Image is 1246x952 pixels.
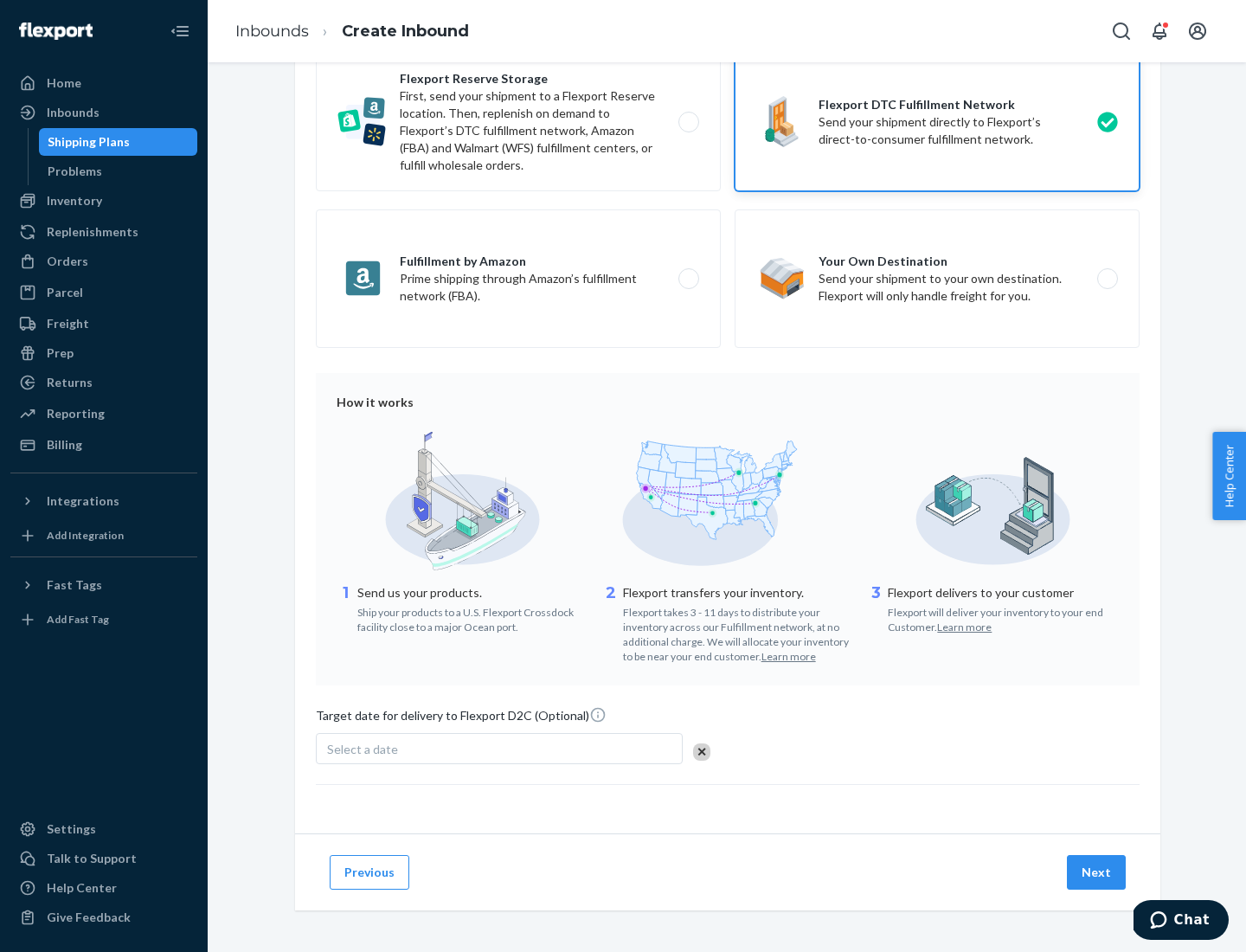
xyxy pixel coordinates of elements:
div: Add Fast Tag [47,612,109,627]
a: Settings [10,815,197,843]
div: Replenishments [47,223,138,241]
p: Flexport delivers to your customer [888,584,1119,601]
a: Home [10,69,197,97]
img: Flexport logo [19,23,93,40]
button: Integrations [10,487,197,515]
a: Problems [39,158,198,185]
div: Talk to Support [47,850,137,867]
button: Next [1067,855,1126,890]
div: Reporting [47,405,105,422]
div: Problems [48,163,102,180]
div: Flexport will deliver your inventory to your end Customer. [888,601,1119,634]
div: Billing [47,436,82,453]
p: Flexport transfers your inventory. [623,584,854,601]
div: Flexport takes 3 - 11 days to distribute your inventory across our Fulfillment network, at no add... [623,601,854,665]
div: Inventory [47,192,102,209]
a: Prep [10,339,197,367]
a: Replenishments [10,218,197,246]
div: Orders [47,253,88,270]
iframe: Opens a widget where you can chat to one of our agents [1134,900,1229,943]
div: Parcel [47,284,83,301]
a: Orders [10,248,197,275]
a: Parcel [10,279,197,306]
div: 2 [602,582,620,665]
button: Learn more [761,649,816,664]
ol: breadcrumbs [222,6,483,57]
div: 1 [337,582,354,634]
button: Give Feedback [10,904,197,931]
a: Inventory [10,187,197,215]
a: Add Integration [10,522,197,550]
button: Fast Tags [10,571,197,599]
button: Help Center [1212,432,1246,520]
div: Shipping Plans [48,133,130,151]
a: Reporting [10,400,197,428]
div: Integrations [47,492,119,510]
div: Prep [47,344,74,362]
div: Settings [47,820,96,838]
div: Add Integration [47,528,124,543]
div: Inbounds [47,104,100,121]
a: Billing [10,431,197,459]
a: Inbounds [10,99,197,126]
a: Inbounds [235,22,309,41]
div: Fast Tags [47,576,102,594]
div: 3 [867,582,884,634]
a: Shipping Plans [39,128,198,156]
div: Home [47,74,81,92]
a: Add Fast Tag [10,606,197,634]
button: Open notifications [1142,14,1177,48]
a: Returns [10,369,197,396]
a: Create Inbound [342,22,469,41]
div: Freight [47,315,89,332]
button: Talk to Support [10,845,197,872]
p: Send us your products. [357,584,588,601]
a: Help Center [10,874,197,902]
button: Open account menu [1180,14,1215,48]
div: Ship your products to a U.S. Flexport Crossdock facility close to a major Ocean port. [357,601,588,634]
span: Select a date [327,742,398,756]
button: Previous [330,855,409,890]
button: Close Navigation [163,14,197,48]
div: Help Center [47,879,117,897]
span: Target date for delivery to Flexport D2C (Optional) [316,706,607,731]
div: How it works [337,394,1119,411]
div: Returns [47,374,93,391]
button: Learn more [937,620,992,634]
div: Give Feedback [47,909,131,926]
a: Freight [10,310,197,338]
button: Open Search Box [1104,14,1139,48]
